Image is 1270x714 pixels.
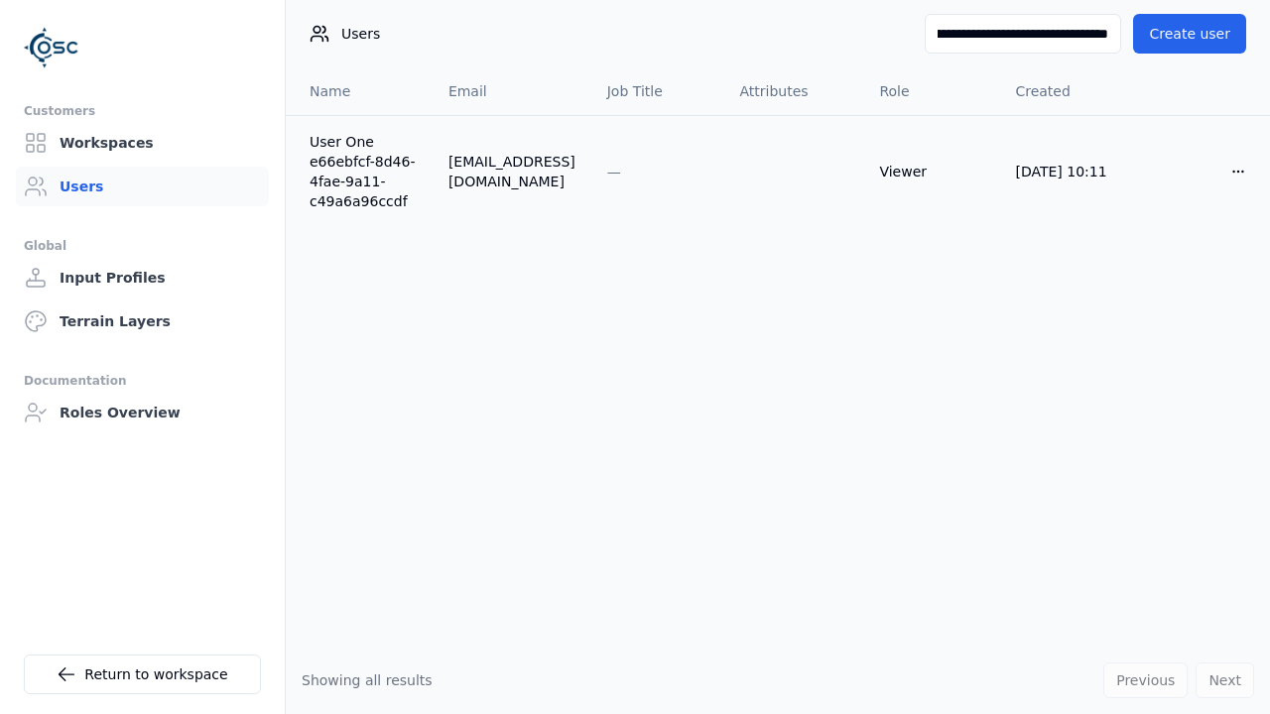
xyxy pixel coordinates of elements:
span: Showing all results [302,672,433,688]
th: Created [999,67,1136,115]
th: Job Title [591,67,724,115]
a: Terrain Layers [16,301,269,341]
div: [EMAIL_ADDRESS][DOMAIN_NAME] [448,152,575,191]
th: Attributes [723,67,863,115]
a: Input Profiles [16,258,269,297]
div: Customers [24,99,261,123]
th: Name [286,67,433,115]
a: Roles Overview [16,393,269,432]
th: Role [863,67,999,115]
span: Users [341,24,380,44]
img: Logo [24,20,79,75]
button: Create user [1133,14,1246,54]
div: [DATE] 10:11 [1015,162,1120,181]
th: Email [433,67,591,115]
a: Users [16,167,269,206]
div: Viewer [879,162,983,181]
div: Documentation [24,369,261,393]
a: Return to workspace [24,654,261,694]
a: Workspaces [16,123,269,163]
a: User One e66ebfcf-8d46-4fae-9a11-c49a6a96ccdf [310,132,417,211]
div: Global [24,234,261,258]
span: — [607,164,621,179]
